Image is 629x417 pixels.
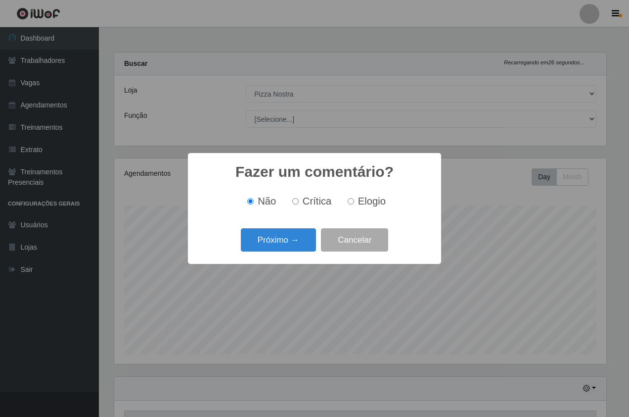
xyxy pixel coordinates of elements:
[258,196,276,207] span: Não
[247,198,254,205] input: Não
[358,196,386,207] span: Elogio
[292,198,299,205] input: Crítica
[241,228,316,252] button: Próximo →
[235,163,394,181] h2: Fazer um comentário?
[303,196,332,207] span: Crítica
[321,228,388,252] button: Cancelar
[348,198,354,205] input: Elogio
